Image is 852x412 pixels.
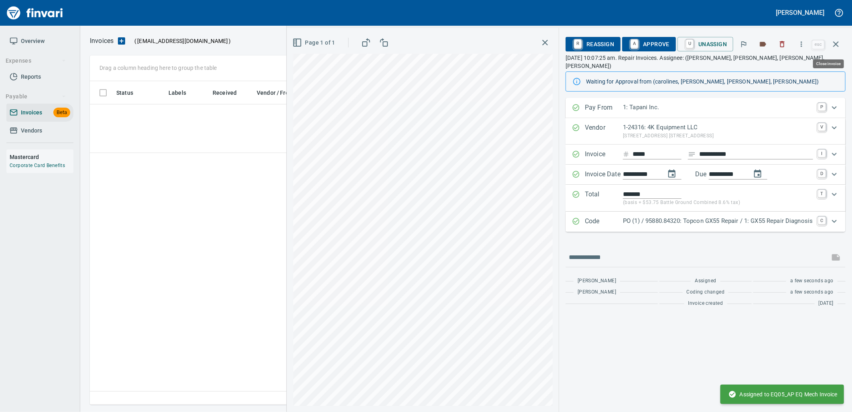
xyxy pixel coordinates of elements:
a: A [631,39,638,48]
p: ( ) [130,37,231,45]
span: [DATE] [819,300,834,308]
h6: Mastercard [10,153,73,161]
p: Drag a column heading here to group the table [99,64,217,72]
button: Expenses [2,53,69,68]
span: Labels [168,88,197,98]
button: More [793,35,810,53]
button: UUnassign [678,37,733,51]
div: Expand [566,98,846,118]
span: Status [116,88,144,98]
span: Assigned [695,277,716,285]
span: Reports [21,72,41,82]
span: Reassign [572,37,614,51]
div: Expand [566,165,846,185]
button: Labels [754,35,772,53]
span: Vendor / From [257,88,294,98]
button: change due date [748,164,767,184]
button: change date [662,164,682,184]
span: Received [213,88,237,98]
p: [DATE] 10:07:25 am. Repair Invoices. Assignee: ([PERSON_NAME], [PERSON_NAME], [PERSON_NAME], [PER... [566,54,846,70]
span: Invoice created [688,300,723,308]
button: Payable [2,89,69,104]
div: Waiting for Approval from (carolines, [PERSON_NAME], [PERSON_NAME], [PERSON_NAME]) [586,74,839,89]
a: D [818,169,826,177]
span: a few seconds ago [790,277,834,285]
span: This records your message into the invoice and notifies anyone mentioned [826,248,846,267]
a: Reports [6,68,73,86]
a: I [818,149,826,157]
span: Expenses [6,56,66,66]
span: Status [116,88,133,98]
a: P [818,103,826,111]
p: Pay From [585,103,623,113]
span: Vendors [21,126,42,136]
button: Discard [773,35,791,53]
a: Vendors [6,122,73,140]
a: U [686,39,694,48]
button: RReassign [566,37,621,51]
span: Received [213,88,247,98]
a: esc [812,40,824,49]
a: InvoicesBeta [6,104,73,122]
span: Unassign [684,37,727,51]
span: [PERSON_NAME] [578,277,616,285]
button: [PERSON_NAME] [774,6,826,19]
img: Finvari [5,3,65,22]
svg: Invoice number [623,149,629,159]
span: [PERSON_NAME] [578,288,616,296]
p: Code [585,216,623,227]
span: Coding changed [687,288,725,296]
span: Page 1 of 1 [294,38,335,48]
p: Invoice Date [585,169,623,180]
button: AApprove [622,37,676,51]
div: Expand [566,212,846,232]
p: Invoices [90,36,114,46]
span: Payable [6,92,66,102]
div: Expand [566,145,846,165]
p: 1: Tapani Inc. [623,103,813,112]
button: Flag [735,35,753,53]
a: R [574,39,582,48]
p: Invoice [585,149,623,160]
span: Overview [21,36,45,46]
div: Expand [566,185,846,212]
p: 1-24316: 4K Equipment LLC [623,123,813,132]
p: PO (1) / 95880.84320: Topcon GX55 Repair / 1: GX55 Repair Diagnosis [623,216,813,226]
a: C [818,216,826,224]
span: Beta [53,108,70,117]
span: Invoices [21,108,42,118]
svg: Invoice description [688,150,696,158]
h5: [PERSON_NAME] [776,8,824,17]
span: Approve [629,37,669,51]
span: a few seconds ago [790,288,834,296]
span: Vendor / From [257,88,304,98]
p: Vendor [585,123,623,140]
div: Expand [566,118,846,145]
a: T [818,190,826,198]
span: Assigned to EQ05_AP EQ Mech Invoice [728,390,838,398]
p: Total [585,190,623,207]
a: Overview [6,32,73,50]
p: Due [695,169,733,179]
p: (basis + $53.75 Battle Ground Combined 8.6% tax) [623,199,813,207]
p: [STREET_ADDRESS] [STREET_ADDRESS] [623,132,813,140]
button: Upload an Invoice [114,36,130,46]
a: Corporate Card Benefits [10,163,65,168]
span: [EMAIL_ADDRESS][DOMAIN_NAME] [136,37,229,45]
span: Labels [168,88,186,98]
nav: breadcrumb [90,36,114,46]
button: Page 1 of 1 [291,35,339,50]
a: V [818,123,826,131]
